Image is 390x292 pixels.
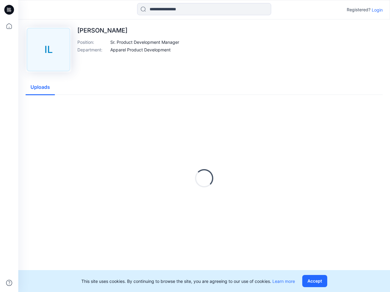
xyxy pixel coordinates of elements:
button: Uploads [26,80,55,95]
p: This site uses cookies. By continuing to browse the site, you are agreeing to our use of cookies. [81,278,295,284]
p: Sr. Product Development Manager [110,39,179,45]
a: Learn more [272,279,295,284]
p: Apparel Product Development [110,47,171,53]
p: Department : [77,47,108,53]
p: Position : [77,39,108,45]
button: Accept [302,275,327,287]
p: Registered? [347,6,370,13]
div: IL [27,28,70,71]
p: [PERSON_NAME] [77,27,179,34]
p: Login [372,7,383,13]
